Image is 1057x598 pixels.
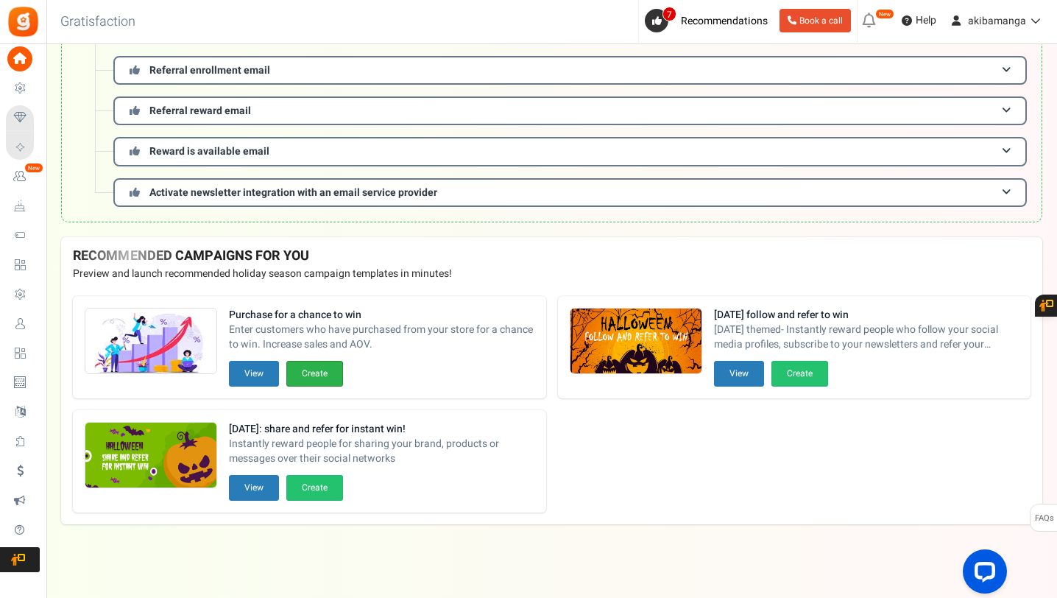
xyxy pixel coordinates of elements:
a: Help [896,9,942,32]
span: Referral enrollment email [149,63,270,78]
span: Recommendations [681,13,768,29]
span: Help [912,13,936,28]
img: Recommended Campaigns [85,309,216,375]
em: New [24,163,43,173]
span: FAQs [1034,504,1054,532]
a: Book a call [780,9,851,32]
img: Gratisfaction [7,5,40,38]
h4: RECOMMENDED CAMPAIGNS FOR YOU [73,249,1031,264]
a: 7 Recommendations [645,9,774,32]
span: Instantly reward people for sharing your brand, products or messages over their social networks [229,437,534,466]
h3: Gratisfaction [44,7,152,37]
span: akibamanga [968,13,1026,29]
span: Referral reward email [149,103,251,119]
span: 7 [662,7,676,21]
button: Create [286,361,343,387]
em: New [875,9,894,19]
span: [DATE] themed- Instantly reward people who follow your social media profiles, subscribe to your n... [714,323,1019,352]
button: View [714,361,764,387]
a: New [6,164,40,189]
p: Preview and launch recommended holiday season campaign templates in minutes! [73,267,1031,281]
img: Recommended Campaigns [85,423,216,489]
button: Create [286,475,343,501]
button: View [229,361,279,387]
button: Create [771,361,828,387]
span: Reward is available email [149,144,269,159]
img: Recommended Campaigns [570,309,701,375]
button: View [229,475,279,501]
strong: Purchase for a chance to win [229,308,534,323]
strong: [DATE] follow and refer to win [714,308,1019,323]
span: Enter customers who have purchased from your store for a chance to win. Increase sales and AOV. [229,323,534,352]
strong: [DATE]: share and refer for instant win! [229,422,534,437]
span: Activate newsletter integration with an email service provider [149,185,437,200]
